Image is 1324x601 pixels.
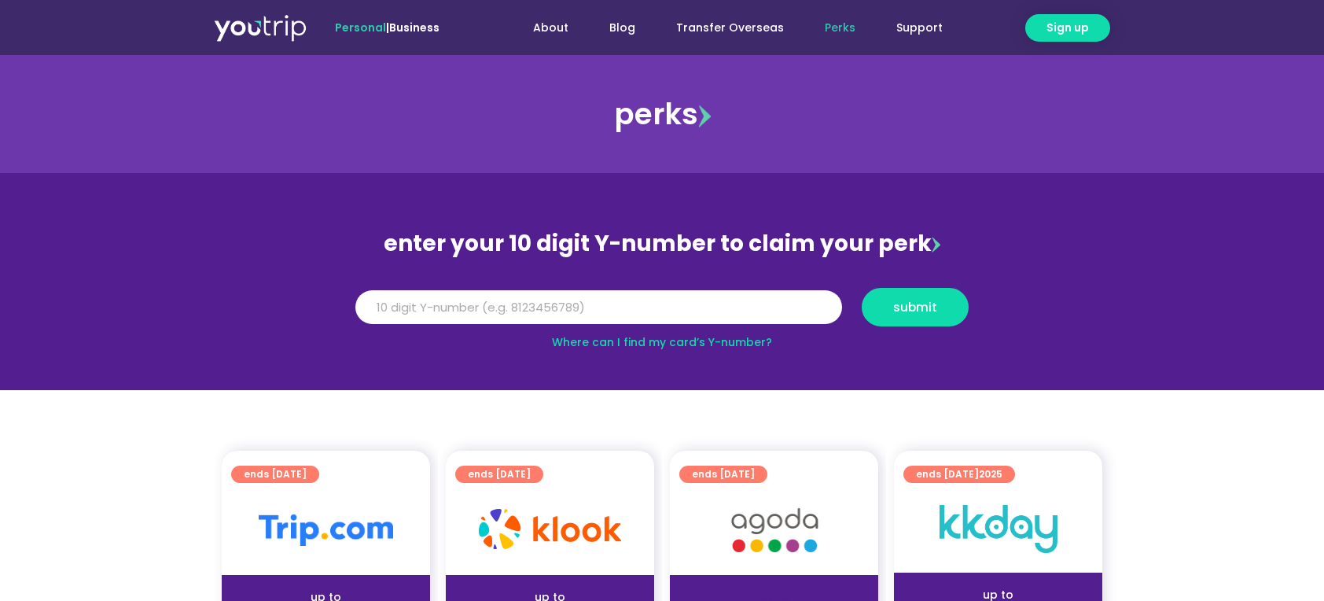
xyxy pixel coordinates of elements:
[916,466,1002,483] span: ends [DATE]
[876,13,963,42] a: Support
[1025,14,1110,42] a: Sign up
[455,466,543,483] a: ends [DATE]
[468,466,531,483] span: ends [DATE]
[893,301,937,313] span: submit
[355,288,969,338] form: Y Number
[335,20,439,35] span: |
[1046,20,1089,36] span: Sign up
[335,20,386,35] span: Personal
[862,288,969,326] button: submit
[348,223,976,264] div: enter your 10 digit Y-number to claim your perk
[692,466,755,483] span: ends [DATE]
[231,466,319,483] a: ends [DATE]
[679,466,767,483] a: ends [DATE]
[355,290,842,325] input: 10 digit Y-number (e.g. 8123456789)
[804,13,876,42] a: Perks
[979,467,1002,481] span: 2025
[656,13,804,42] a: Transfer Overseas
[244,466,307,483] span: ends [DATE]
[482,13,963,42] nav: Menu
[903,466,1015,483] a: ends [DATE]2025
[589,13,656,42] a: Blog
[389,20,439,35] a: Business
[552,334,772,350] a: Where can I find my card’s Y-number?
[513,13,589,42] a: About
